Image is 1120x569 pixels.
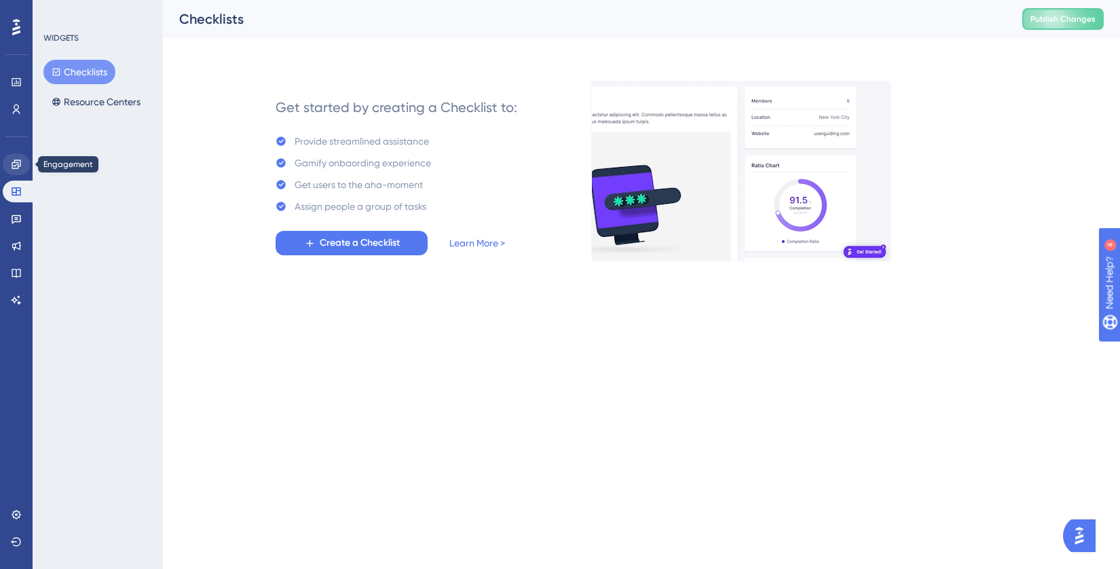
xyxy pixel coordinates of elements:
[43,60,115,84] button: Checklists
[94,7,98,18] div: 4
[320,235,400,251] span: Create a Checklist
[295,133,429,149] div: Provide streamlined assistance
[1022,8,1104,30] button: Publish Changes
[295,198,426,215] div: Assign people a group of tasks
[43,33,79,43] div: WIDGETS
[43,90,149,114] button: Resource Centers
[295,177,423,193] div: Get users to the aha-moment
[179,10,988,29] div: Checklists
[1063,515,1104,556] iframe: UserGuiding AI Assistant Launcher
[276,98,517,117] div: Get started by creating a Checklist to:
[295,155,431,171] div: Gamify onbaording experience
[449,235,505,251] a: Learn More >
[32,3,85,20] span: Need Help?
[591,81,891,261] img: e28e67207451d1beac2d0b01ddd05b56.gif
[1030,14,1096,24] span: Publish Changes
[276,231,428,255] button: Create a Checklist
